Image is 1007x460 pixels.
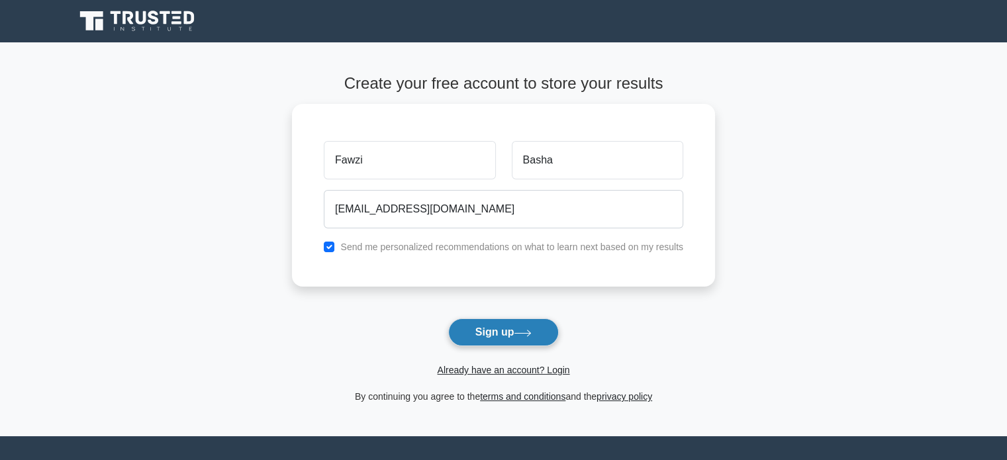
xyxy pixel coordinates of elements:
a: Already have an account? Login [437,365,569,375]
div: By continuing you agree to the and the [284,389,723,404]
a: terms and conditions [480,391,565,402]
h4: Create your free account to store your results [292,74,715,93]
a: privacy policy [597,391,652,402]
input: Last name [512,141,683,179]
label: Send me personalized recommendations on what to learn next based on my results [340,242,683,252]
button: Sign up [448,318,559,346]
input: Email [324,190,683,228]
input: First name [324,141,495,179]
